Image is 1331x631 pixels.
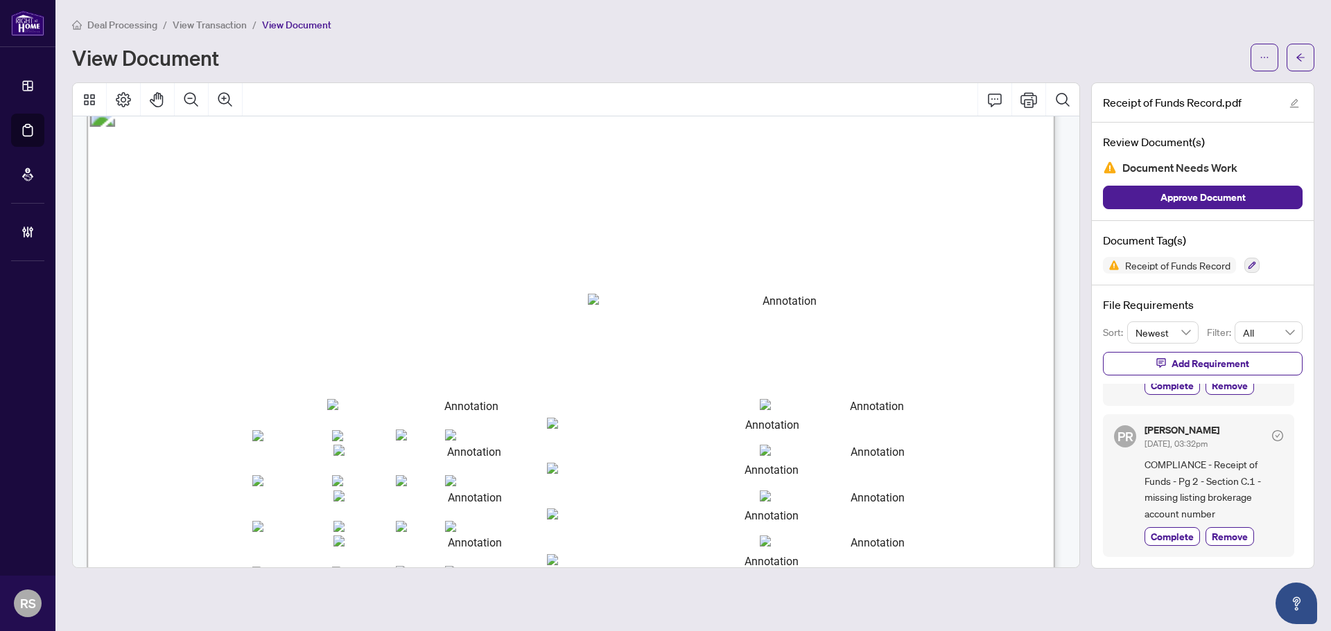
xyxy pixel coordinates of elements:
img: logo [11,10,44,36]
p: Sort: [1103,325,1127,340]
span: Document Needs Work [1122,159,1237,177]
span: Add Requirement [1172,353,1249,375]
p: Filter: [1207,325,1235,340]
span: check-circle [1272,430,1283,441]
span: Remove [1212,378,1248,393]
h5: [PERSON_NAME] [1145,425,1219,435]
button: Complete [1145,376,1200,395]
span: edit [1289,98,1299,108]
span: arrow-left [1296,53,1305,62]
span: Approve Document [1160,186,1246,208]
span: Newest [1136,322,1191,343]
span: ellipsis [1260,53,1269,62]
h1: View Document [72,46,219,69]
button: Open asap [1276,583,1317,624]
span: Deal Processing [87,19,157,31]
span: View Transaction [173,19,247,31]
img: Document Status [1103,161,1117,175]
button: Add Requirement [1103,352,1303,375]
span: COMPLIANCE - Receipt of Funds - Pg 2 - Section C.1 - missing listing brokerage account number [1145,456,1283,522]
span: Remove [1212,529,1248,544]
img: Status Icon [1103,257,1120,274]
h4: Review Document(s) [1103,134,1303,150]
li: / [163,17,167,33]
span: Complete [1151,529,1194,544]
span: Receipt of Funds Record [1120,260,1236,270]
button: Approve Document [1103,186,1303,209]
span: All [1243,322,1294,343]
span: PR [1117,427,1133,446]
button: Remove [1206,527,1254,546]
h4: File Requirements [1103,296,1303,313]
h4: Document Tag(s) [1103,232,1303,249]
span: [DATE], 03:32pm [1145,438,1208,449]
li: / [252,17,256,33]
span: Complete [1151,378,1194,393]
button: Complete [1145,527,1200,546]
span: home [72,20,82,30]
span: RS [20,594,36,613]
button: Remove [1206,376,1254,395]
span: Receipt of Funds Record.pdf [1103,94,1242,111]
span: View Document [262,19,331,31]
